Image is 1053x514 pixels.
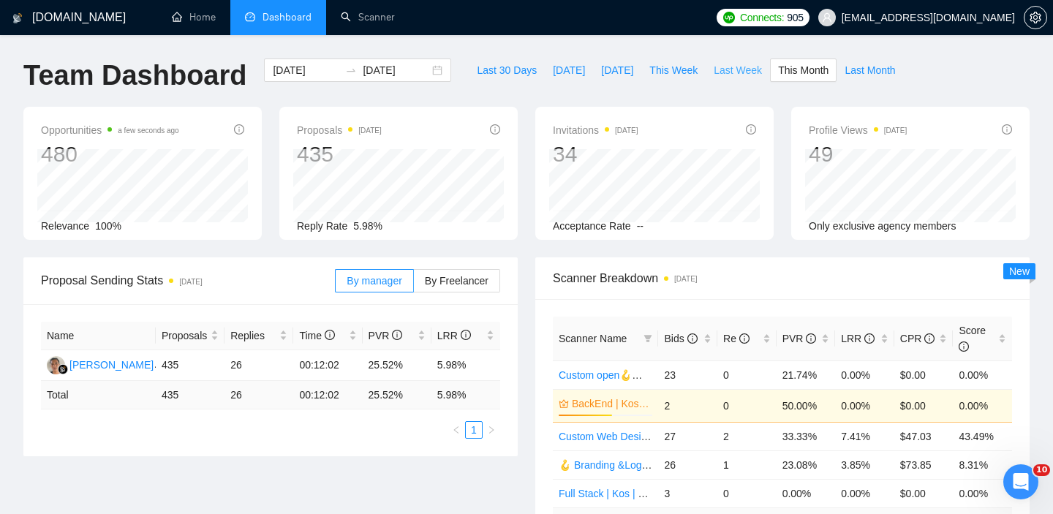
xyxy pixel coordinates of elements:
td: 2 [658,389,717,422]
td: 2 [717,422,777,450]
span: 100% [95,220,121,232]
span: LRR [437,330,471,341]
span: user [822,12,832,23]
span: info-circle [739,333,750,344]
button: Last Month [837,58,903,82]
button: setting [1024,6,1047,29]
input: Start date [273,62,339,78]
div: 435 [297,140,382,168]
span: Relevance [41,220,89,232]
span: Proposals [297,121,382,139]
td: 0 [717,360,777,389]
td: 435 [156,350,224,381]
span: This Month [778,62,829,78]
span: info-circle [490,124,500,135]
span: [DATE] [553,62,585,78]
span: right [487,426,496,434]
iframe: Intercom live chat [1003,464,1038,499]
td: 0.00% [953,479,1012,507]
span: info-circle [1002,124,1012,135]
td: 43.49% [953,422,1012,450]
button: left [448,421,465,439]
span: info-circle [806,333,816,344]
td: 0.00% [953,389,1012,422]
span: This Week [649,62,698,78]
a: homeHome [172,11,216,23]
span: Last 30 Days [477,62,537,78]
td: 7.41% [835,422,894,450]
span: left [452,426,461,434]
td: $0.00 [894,389,954,422]
td: 3 [658,479,717,507]
th: Name [41,322,156,350]
img: upwork-logo.png [723,12,735,23]
span: info-circle [461,330,471,340]
div: 34 [553,140,638,168]
span: Scanner Breakdown [553,269,1012,287]
span: Last Week [714,62,762,78]
td: 1 [717,450,777,479]
span: New [1009,265,1030,277]
span: 5.98% [353,220,382,232]
span: Score [959,325,986,352]
span: Scanner Name [559,333,627,344]
time: [DATE] [674,275,697,283]
span: By manager [347,275,401,287]
span: [DATE] [601,62,633,78]
li: 1 [465,421,483,439]
span: to [345,64,357,76]
td: 00:12:02 [293,381,362,409]
span: setting [1024,12,1046,23]
span: Replies [230,328,276,344]
td: $0.00 [894,479,954,507]
div: [PERSON_NAME] [69,357,154,373]
span: PVR [782,333,817,344]
td: 0.00% [835,389,894,422]
span: info-circle [392,330,402,340]
td: 0.00% [953,360,1012,389]
td: 33.33% [777,422,836,450]
td: 5.98 % [431,381,500,409]
span: Invitations [553,121,638,139]
span: Opportunities [41,121,179,139]
button: [DATE] [545,58,593,82]
time: [DATE] [358,126,381,135]
td: 0.00% [835,479,894,507]
button: Last 30 Days [469,58,545,82]
span: 905 [787,10,803,26]
a: Custom Web Design | Val | 11.09 filters changed [559,431,778,442]
span: LRR [841,333,875,344]
span: Re [723,333,750,344]
img: JS [47,356,65,374]
span: filter [641,328,655,349]
td: $73.85 [894,450,954,479]
span: Proposals [162,328,208,344]
td: $0.00 [894,360,954,389]
span: PVR [369,330,403,341]
span: info-circle [687,333,698,344]
span: Reply Rate [297,220,347,232]
span: filter [643,334,652,343]
td: 00:12:02 [293,350,362,381]
td: 5.98% [431,350,500,381]
button: right [483,421,500,439]
a: 1 [466,422,482,438]
td: 8.31% [953,450,1012,479]
span: dashboard [245,12,255,22]
td: 26 [224,350,293,381]
span: info-circle [959,341,969,352]
td: 23.08% [777,450,836,479]
li: Next Page [483,421,500,439]
td: 26 [224,381,293,409]
span: info-circle [864,333,875,344]
span: info-circle [234,124,244,135]
td: 27 [658,422,717,450]
a: searchScanner [341,11,395,23]
a: JS[PERSON_NAME] [47,358,154,370]
td: 0.00% [835,360,894,389]
button: This Week [641,58,706,82]
span: Bids [664,333,697,344]
td: 0 [717,479,777,507]
span: crown [559,398,569,409]
td: 21.74% [777,360,836,389]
